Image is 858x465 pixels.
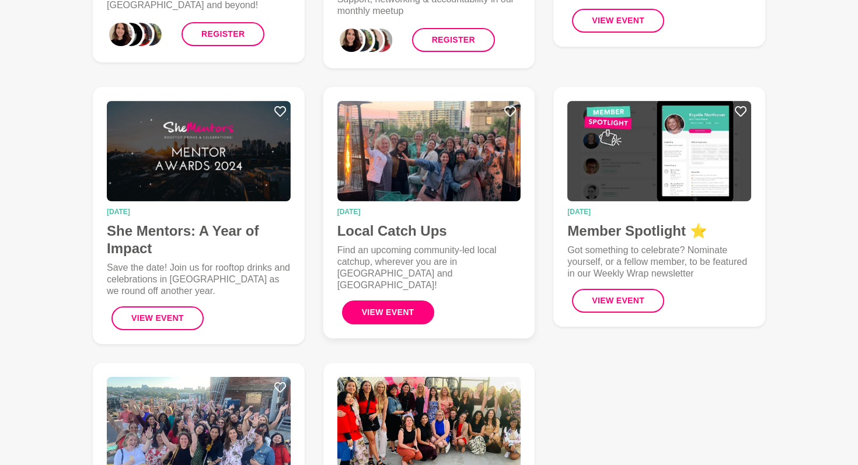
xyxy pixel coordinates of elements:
time: [DATE] [337,208,521,215]
time: [DATE] [107,208,291,215]
button: View Event [572,289,664,313]
img: She Mentors: A Year of Impact [107,101,291,201]
a: Local Catch Ups[DATE]Local Catch UpsFind an upcoming community-led local catchup, wherever you ar... [323,87,535,338]
div: 3_Annie Reyes [136,20,164,48]
a: Register [412,28,495,52]
button: View Event [342,300,434,324]
img: Local Catch Ups [337,101,521,201]
time: [DATE] [567,208,751,215]
div: 2_Mariana Queiroz [357,26,385,54]
p: Find an upcoming community-led local catchup, wherever you are in [GEOGRAPHIC_DATA] and [GEOGRAPH... [337,244,521,291]
p: Got something to celebrate? Nominate yourself, or a fellow member, to be featured in our Weekly W... [567,244,751,279]
a: Member Spotlight ⭐[DATE]Member Spotlight ⭐Got something to celebrate? Nominate yourself, or a fel... [553,87,765,327]
div: 1_Donna English [117,20,145,48]
div: 2_Nazeen Koonda [127,20,155,48]
h4: Local Catch Ups [337,222,521,240]
div: 1_Annie Reyes [347,26,375,54]
div: 3_Carmel Murphy [367,26,395,54]
h4: Member Spotlight ⭐ [567,222,751,240]
button: View Event [111,306,204,330]
a: Register [182,22,264,46]
a: She Mentors: A Year of Impact[DATE]She Mentors: A Year of ImpactSave the date! Join us for roofto... [93,87,305,344]
img: Member Spotlight ⭐ [567,101,751,201]
div: 0_Ali Adey [337,26,365,54]
h4: She Mentors: A Year of Impact [107,222,291,257]
button: View Event [572,9,664,33]
div: 0_Ali Adey [107,20,135,48]
p: Save the date! Join us for rooftop drinks and celebrations in [GEOGRAPHIC_DATA] as we round off a... [107,262,291,297]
